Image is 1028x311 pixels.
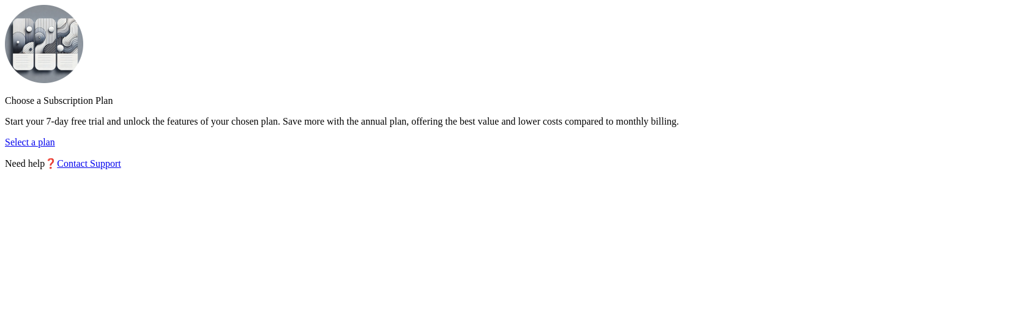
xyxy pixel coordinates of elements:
a: Select a plan [5,137,55,147]
p: Choose a Subscription Plan [5,95,1023,106]
iframe: Tidio Chat [861,232,1022,290]
a: Contact Support [57,158,121,169]
p: Start your 7-day free trial and unlock the features of your chosen plan. Save more with the annua... [5,116,1023,127]
p: Need help❓ [5,158,1023,169]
